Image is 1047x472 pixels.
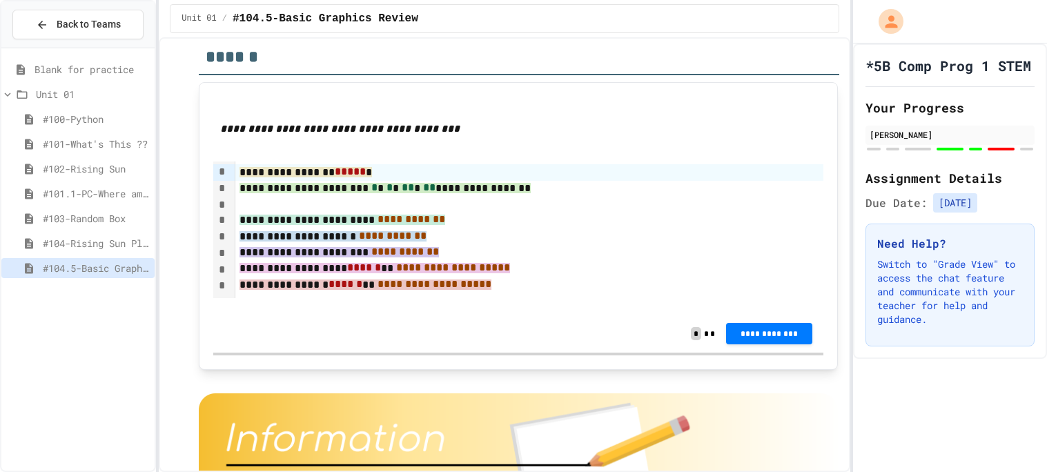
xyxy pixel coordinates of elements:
span: / [222,13,227,24]
span: #104.5-Basic Graphics Review [43,261,149,275]
span: Blank for practice [35,62,149,77]
p: Switch to "Grade View" to access the chat feature and communicate with your teacher for help and ... [877,257,1023,326]
h1: *5B Comp Prog 1 STEM [865,56,1031,75]
span: Unit 01 [182,13,216,24]
span: #103-Random Box [43,211,149,226]
span: Back to Teams [57,17,121,32]
button: Back to Teams [12,10,144,39]
h2: Assignment Details [865,168,1035,188]
h3: Need Help? [877,235,1023,252]
span: #104-Rising Sun Plus [43,236,149,250]
span: #100-Python [43,112,149,126]
span: #102-Rising Sun [43,161,149,176]
span: [DATE] [933,193,977,213]
h2: Your Progress [865,98,1035,117]
span: Due Date: [865,195,928,211]
span: #104.5-Basic Graphics Review [233,10,418,27]
span: #101.1-PC-Where am I? [43,186,149,201]
div: My Account [864,6,907,37]
span: Unit 01 [36,87,149,101]
div: [PERSON_NAME] [870,128,1030,141]
span: #101-What's This ?? [43,137,149,151]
